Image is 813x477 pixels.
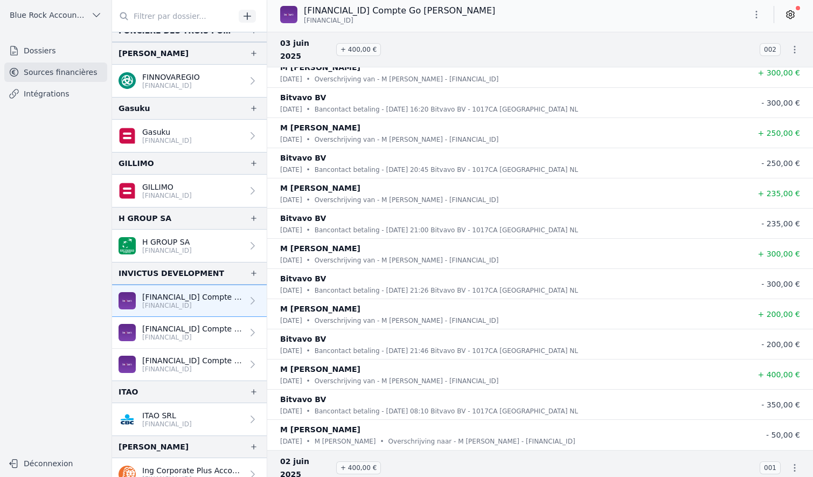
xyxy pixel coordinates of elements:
[119,127,136,144] img: belfius.png
[119,324,136,341] img: BEOBANK_CTBKBEBX.png
[142,323,243,334] p: [FINANCIAL_ID] Compte Business Package Invictus Development
[142,136,192,145] p: [FINANCIAL_ID]
[307,225,310,236] div: •
[761,159,800,168] span: - 250,00 €
[142,301,243,310] p: [FINANCIAL_ID]
[112,175,267,207] a: GILLIMO [FINANCIAL_ID]
[119,292,136,309] img: BEOBANK_CTBKBEBX.png
[280,285,302,296] p: [DATE]
[758,129,800,137] span: + 250,00 €
[119,182,136,199] img: belfius.png
[315,376,499,386] p: Overschrijving van - M [PERSON_NAME] - [FINANCIAL_ID]
[758,310,800,319] span: + 200,00 €
[761,340,800,349] span: - 200,00 €
[380,436,384,447] div: •
[336,43,381,56] span: + 400,00 €
[112,65,267,97] a: FINNOVAREGIO [FINANCIAL_ID]
[119,102,150,115] div: Gasuku
[112,230,267,262] a: H GROUP SA [FINANCIAL_ID]
[142,246,192,255] p: [FINANCIAL_ID]
[112,349,267,381] a: [FINANCIAL_ID] Compte Go [PERSON_NAME] [FINANCIAL_ID]
[388,436,575,447] p: Overschrijving naar - M [PERSON_NAME] - [FINANCIAL_ID]
[307,164,310,175] div: •
[119,411,136,428] img: CBC_CREGBEBB.png
[307,255,310,266] div: •
[119,356,136,373] img: BEOBANK_CTBKBEBX.png
[142,292,243,302] p: [FINANCIAL_ID] Compte Go [PERSON_NAME]
[280,363,360,376] p: M [PERSON_NAME]
[307,74,310,85] div: •
[761,280,800,288] span: - 300,00 €
[4,455,107,472] button: Déconnexion
[280,182,360,195] p: M [PERSON_NAME]
[119,157,154,170] div: GILLIMO
[760,461,781,474] span: 001
[142,333,243,342] p: [FINANCIAL_ID]
[280,104,302,115] p: [DATE]
[4,63,107,82] a: Sources financières
[142,127,192,137] p: Gasuku
[315,315,499,326] p: Overschrijving van - M [PERSON_NAME] - [FINANCIAL_ID]
[280,195,302,205] p: [DATE]
[142,410,192,421] p: ITAO SRL
[280,333,326,345] p: Bitvavo BV
[119,385,138,398] div: ITAO
[280,345,302,356] p: [DATE]
[4,41,107,60] a: Dossiers
[307,436,310,447] div: •
[307,134,310,145] div: •
[280,225,302,236] p: [DATE]
[10,10,87,20] span: Blue Rock Accounting
[142,81,200,90] p: [FINANCIAL_ID]
[307,195,310,205] div: •
[119,212,171,225] div: H GROUP SA
[142,420,192,428] p: [FINANCIAL_ID]
[280,212,326,225] p: Bitvavo BV
[304,16,353,25] span: [FINANCIAL_ID]
[315,285,578,296] p: Bancontact betaling - [DATE] 21:26 Bitvavo BV - 1017CA [GEOGRAPHIC_DATA] NL
[280,406,302,417] p: [DATE]
[758,189,800,198] span: + 235,00 €
[315,225,578,236] p: Bancontact betaling - [DATE] 21:00 Bitvavo BV - 1017CA [GEOGRAPHIC_DATA] NL
[307,406,310,417] div: •
[112,120,267,152] a: Gasuku [FINANCIAL_ID]
[4,84,107,103] a: Intégrations
[112,285,267,317] a: [FINANCIAL_ID] Compte Go [PERSON_NAME] [FINANCIAL_ID]
[280,121,360,134] p: M [PERSON_NAME]
[142,365,243,374] p: [FINANCIAL_ID]
[760,43,781,56] span: 002
[315,134,499,145] p: Overschrijving van - M [PERSON_NAME] - [FINANCIAL_ID]
[280,91,326,104] p: Bitvavo BV
[142,237,192,247] p: H GROUP SA
[758,68,800,77] span: + 300,00 €
[280,255,302,266] p: [DATE]
[280,37,332,63] span: 03 juin 2025
[280,242,360,255] p: M [PERSON_NAME]
[142,465,243,476] p: Ing Corporate Plus Account
[119,440,189,453] div: [PERSON_NAME]
[142,72,200,82] p: FINNOVAREGIO
[307,376,310,386] div: •
[112,403,267,435] a: ITAO SRL [FINANCIAL_ID]
[315,195,499,205] p: Overschrijving van - M [PERSON_NAME] - [FINANCIAL_ID]
[315,406,578,417] p: Bancontact betaling - [DATE] 08:10 Bitvavo BV - 1017CA [GEOGRAPHIC_DATA] NL
[280,376,302,386] p: [DATE]
[315,255,499,266] p: Overschrijving van - M [PERSON_NAME] - [FINANCIAL_ID]
[280,272,326,285] p: Bitvavo BV
[766,431,800,439] span: - 50,00 €
[112,317,267,349] a: [FINANCIAL_ID] Compte Business Package Invictus Development [FINANCIAL_ID]
[280,134,302,145] p: [DATE]
[4,6,107,24] button: Blue Rock Accounting
[761,400,800,409] span: - 350,00 €
[307,315,310,326] div: •
[142,355,243,366] p: [FINANCIAL_ID] Compte Go [PERSON_NAME]
[280,393,326,406] p: Bitvavo BV
[119,237,136,254] img: BNP_BE_BUSINESS_GEBABEBB.png
[280,164,302,175] p: [DATE]
[280,151,326,164] p: Bitvavo BV
[119,267,224,280] div: INVICTUS DEVELOPMENT
[761,219,800,228] span: - 235,00 €
[280,6,297,23] img: BEOBANK_CTBKBEBX.png
[307,104,310,115] div: •
[119,47,189,60] div: [PERSON_NAME]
